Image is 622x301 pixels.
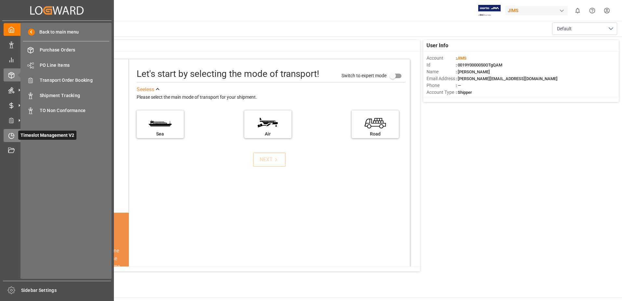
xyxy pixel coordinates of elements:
span: : [PERSON_NAME][EMAIL_ADDRESS][DOMAIN_NAME] [456,76,558,81]
span: : [PERSON_NAME] [456,69,490,74]
img: Exertis%20JAM%20-%20Email%20Logo.jpg_1722504956.jpg [478,5,501,16]
span: Switch to expert mode [342,73,386,78]
a: PO Line Items [23,59,109,71]
div: NEXT [260,156,279,164]
div: JIMS [505,6,568,15]
div: See less [137,86,154,93]
span: Back to main menu [35,29,79,36]
span: Shipment Tracking [40,92,110,99]
button: JIMS [505,4,570,17]
span: : — [456,83,461,88]
span: : Shipper [456,90,472,95]
span: Account Type [426,89,456,96]
button: NEXT [253,152,286,167]
span: Transport Order Booking [40,77,110,84]
div: Road [355,131,396,137]
span: Phone [426,82,456,89]
span: Account [426,55,456,62]
div: Sea [140,131,181,137]
span: User Info [426,42,448,50]
button: Help Center [585,3,600,18]
a: Document Management [4,144,110,157]
a: Data Management [4,38,110,51]
div: Air [248,131,288,137]
span: : 0019Y0000050OTgQAM [456,63,502,67]
button: show 0 new notifications [570,3,585,18]
div: Please select the main mode of transport for your shipment. [137,93,405,101]
span: Id [426,62,456,68]
span: TO Non Conformance [40,107,110,114]
span: JIMS [457,56,466,61]
span: Name [426,68,456,75]
div: Let's start by selecting the mode of transport! [137,67,319,81]
a: Timeslot Management V2Timeslot Management V2 [4,129,110,142]
span: Default [557,25,572,32]
span: PO Line Items [40,62,110,69]
a: Purchase Orders [23,44,109,56]
span: Email Address [426,75,456,82]
a: My Reports [4,53,110,66]
a: TO Non Conformance [23,104,109,117]
a: My Cockpit [4,23,110,36]
span: : [456,56,466,61]
span: Purchase Orders [40,47,110,53]
a: Transport Order Booking [23,74,109,87]
a: Shipment Tracking [23,89,109,102]
span: Sidebar Settings [21,287,111,294]
span: Timeslot Management V2 [18,131,76,140]
button: open menu [552,22,617,35]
